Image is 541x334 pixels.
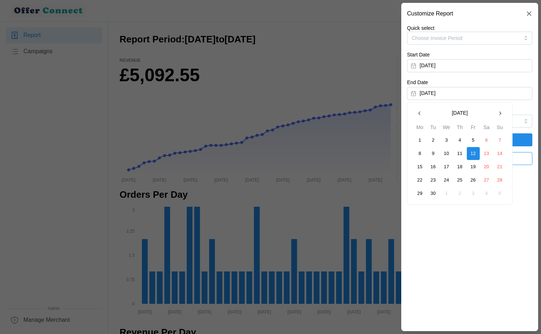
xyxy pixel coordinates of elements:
button: 28 September 2025 [493,174,506,187]
button: 17 September 2025 [440,160,453,173]
button: 2 October 2025 [453,187,466,200]
button: 10 September 2025 [440,147,453,160]
button: 21 September 2025 [493,160,506,173]
button: 15 September 2025 [413,160,426,173]
th: Mo [413,123,426,134]
button: 4 October 2025 [480,187,493,200]
h2: Customize Report [407,11,453,17]
button: 18 September 2025 [453,160,466,173]
button: 8 September 2025 [413,147,426,160]
button: 25 September 2025 [453,174,466,187]
button: 26 September 2025 [467,174,480,187]
button: 7 September 2025 [493,134,506,147]
button: 13 September 2025 [480,147,493,160]
span: Choose Invoice Period [412,35,462,41]
button: 4 September 2025 [453,134,466,147]
button: 5 October 2025 [493,187,506,200]
label: End Date [407,79,428,87]
button: 19 September 2025 [467,160,480,173]
th: Tu [426,123,440,134]
button: 23 September 2025 [427,174,440,187]
button: 9 September 2025 [427,147,440,160]
th: Fr [466,123,480,134]
button: 24 September 2025 [440,174,453,187]
button: [DATE] [407,87,532,100]
th: Sa [480,123,493,134]
button: 1 October 2025 [440,187,453,200]
button: 11 September 2025 [453,147,466,160]
th: We [440,123,453,134]
th: Su [493,123,506,134]
button: 22 September 2025 [413,174,426,187]
button: 3 September 2025 [440,134,453,147]
button: 5 September 2025 [467,134,480,147]
p: Quick select [407,24,532,32]
button: 1 September 2025 [413,134,426,147]
button: 16 September 2025 [427,160,440,173]
button: 29 September 2025 [413,187,426,200]
button: 2 September 2025 [427,134,440,147]
th: Th [453,123,466,134]
button: 6 September 2025 [480,134,493,147]
button: 12 September 2025 [467,147,480,160]
button: 20 September 2025 [480,160,493,173]
button: [DATE] [407,59,532,72]
button: 30 September 2025 [427,187,440,200]
button: 14 September 2025 [493,147,506,160]
button: [DATE] [426,107,493,120]
button: 27 September 2025 [480,174,493,187]
button: 3 October 2025 [467,187,480,200]
label: Start Date [407,51,430,59]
